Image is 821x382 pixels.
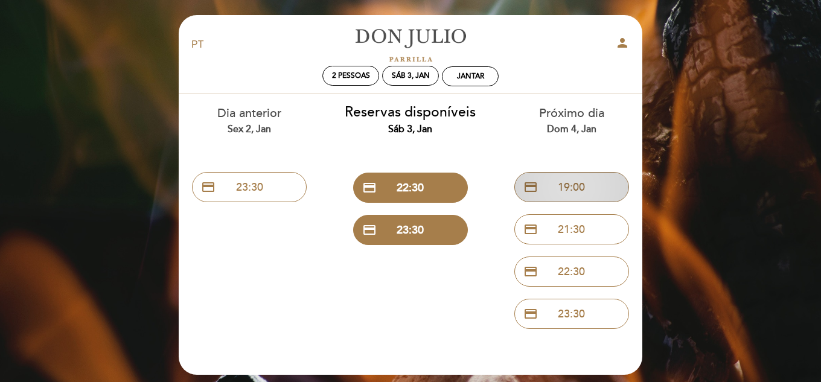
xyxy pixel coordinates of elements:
div: Sáb 3, jan [339,123,482,136]
div: Sex 2, jan [178,123,321,136]
span: 2 pessoas [332,71,370,80]
button: credit_card 23:30 [514,299,629,329]
div: Próximo dia [500,105,643,136]
button: credit_card 23:30 [353,215,468,245]
span: credit_card [201,180,216,194]
span: credit_card [523,307,538,321]
span: credit_card [523,264,538,279]
div: Jantar [457,72,484,81]
button: credit_card 22:30 [514,256,629,287]
span: credit_card [362,180,377,195]
div: Reservas disponíveis [339,103,482,136]
div: Dia anterior [178,105,321,136]
div: Dom 4, jan [500,123,643,136]
button: person [615,36,630,54]
button: credit_card 21:30 [514,214,629,244]
div: Sáb 3, jan [392,71,430,80]
button: credit_card 19:00 [514,172,629,202]
a: [PERSON_NAME] [335,28,486,62]
i: person [615,36,630,50]
span: credit_card [523,222,538,237]
button: credit_card 23:30 [192,172,307,202]
span: credit_card [362,223,377,237]
button: credit_card 22:30 [353,173,468,203]
span: credit_card [523,180,538,194]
